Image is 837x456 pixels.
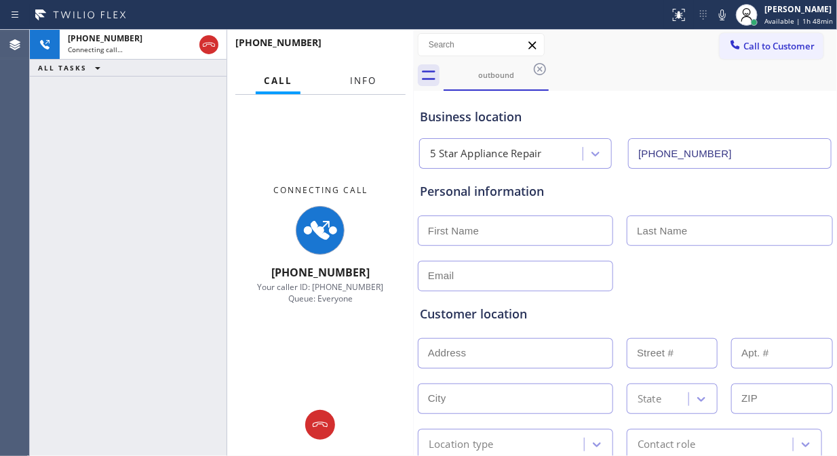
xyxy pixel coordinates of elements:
span: ALL TASKS [38,63,87,72]
div: [PERSON_NAME] [764,3,833,15]
input: First Name [418,215,613,246]
div: Contact role [638,436,695,452]
button: Call to Customer [720,33,823,59]
div: Customer location [420,305,831,323]
div: Personal information [420,182,831,201]
div: State [638,391,661,407]
span: Connecting call… [68,45,123,54]
span: Call to Customer [743,40,815,52]
input: Phone Number [628,138,832,169]
input: City [418,384,613,414]
span: [PHONE_NUMBER] [271,265,370,280]
span: Available | 1h 48min [764,16,833,26]
input: Address [418,338,613,369]
div: outbound [445,70,547,80]
button: Call [256,68,300,94]
span: Your caller ID: [PHONE_NUMBER] Queue: Everyone [257,281,383,304]
button: Hang up [305,410,335,440]
div: 5 Star Appliance Repair [430,146,542,162]
span: Call [264,75,292,87]
input: Apt. # [731,338,833,369]
span: [PHONE_NUMBER] [235,36,322,49]
input: Email [418,261,613,291]
div: Business location [420,108,831,126]
button: Mute [713,5,732,24]
span: Connecting Call [273,184,368,196]
span: [PHONE_NUMBER] [68,33,142,44]
div: Location type [429,436,494,452]
button: ALL TASKS [30,60,114,76]
input: Last Name [627,215,833,246]
input: Street # [627,338,718,369]
button: Info [342,68,385,94]
button: Hang up [199,35,218,54]
input: Search [418,34,544,56]
input: ZIP [731,384,833,414]
span: Info [350,75,376,87]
